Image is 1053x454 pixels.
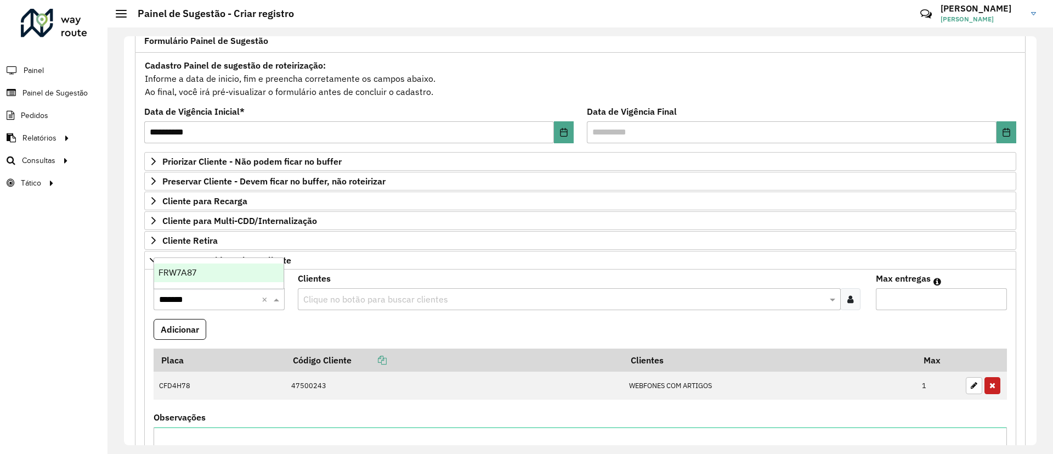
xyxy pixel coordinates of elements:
td: 1 [916,372,960,400]
td: 47500243 [286,372,624,400]
th: Código Cliente [286,349,624,372]
a: Preservar Cliente - Devem ficar no buffer, não roteirizar [144,172,1016,190]
span: Cliente para Multi-CDD/Internalização [162,216,317,225]
span: Cliente Retira [162,236,218,245]
a: Cliente para Recarga [144,192,1016,210]
div: Informe a data de inicio, fim e preencha corretamente os campos abaixo. Ao final, você irá pré-vi... [144,58,1016,99]
span: Relatórios [22,132,56,144]
th: Max [916,349,960,372]
th: Placa [154,349,286,372]
span: Preservar Cliente - Devem ficar no buffer, não roteirizar [162,177,386,186]
label: Data de Vigência Inicial [144,105,245,118]
span: Cliente para Recarga [162,197,247,205]
label: Max entregas [876,272,931,285]
em: Máximo de clientes que serão colocados na mesma rota com os clientes informados [933,277,941,286]
a: Priorizar Cliente - Não podem ficar no buffer [144,152,1016,171]
h3: [PERSON_NAME] [941,3,1023,14]
span: Tático [21,177,41,189]
label: Data de Vigência Final [587,105,677,118]
strong: Cadastro Painel de sugestão de roteirização: [145,60,326,71]
span: Formulário Painel de Sugestão [144,36,268,45]
a: Cliente Retira [144,231,1016,250]
button: Choose Date [554,121,574,143]
span: Consultas [22,155,55,166]
span: Painel de Sugestão [22,87,88,99]
a: Cliente para Multi-CDD/Internalização [144,211,1016,230]
span: Painel [24,65,44,76]
a: Mapas Sugeridos: Placa-Cliente [144,251,1016,270]
ng-dropdown-panel: Options list [154,257,284,289]
a: Copiar [352,355,387,366]
span: Clear all [262,293,271,306]
button: Choose Date [997,121,1016,143]
a: Contato Rápido [914,2,938,26]
label: Observações [154,411,206,424]
span: Priorizar Cliente - Não podem ficar no buffer [162,157,342,166]
th: Clientes [624,349,916,372]
span: [PERSON_NAME] [941,14,1023,24]
td: WEBFONES COM ARTIGOS [624,372,916,400]
label: Clientes [298,272,331,285]
h2: Painel de Sugestão - Criar registro [127,8,294,20]
td: CFD4H78 [154,372,286,400]
button: Adicionar [154,319,206,340]
span: FRW7A87 [158,268,196,277]
span: Mapas Sugeridos: Placa-Cliente [162,256,291,265]
span: Pedidos [21,110,48,121]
